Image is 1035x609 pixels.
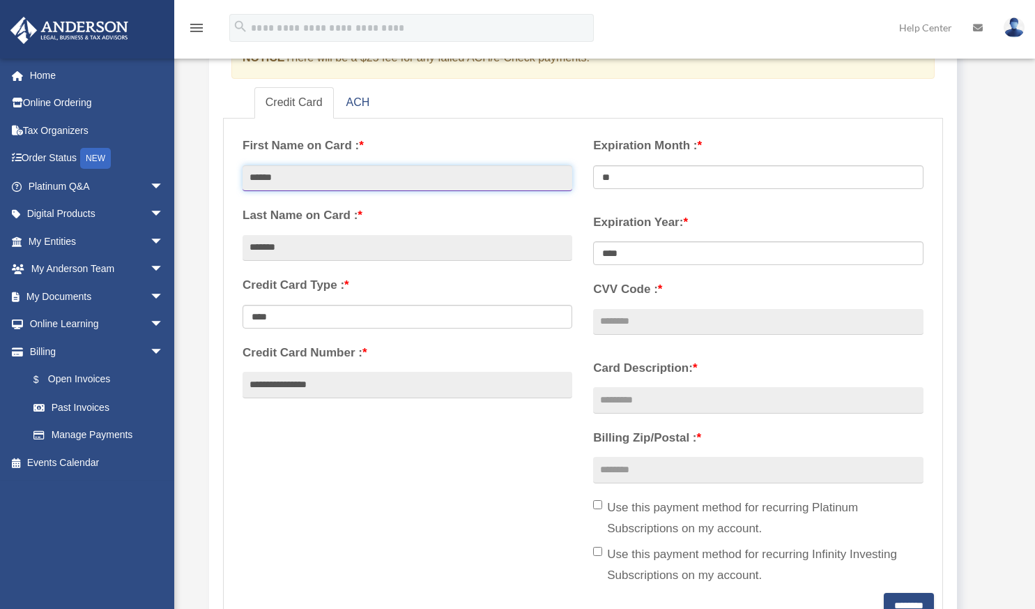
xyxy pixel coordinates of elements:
span: arrow_drop_down [150,255,178,284]
img: Anderson Advisors Platinum Portal [6,17,132,44]
a: My Documentsarrow_drop_down [10,283,185,310]
a: Credit Card [254,87,334,119]
i: menu [188,20,205,36]
a: Manage Payments [20,421,178,449]
label: Card Description: [593,358,923,379]
i: search [233,19,248,34]
label: First Name on Card : [243,135,572,156]
a: My Entitiesarrow_drop_down [10,227,185,255]
label: Last Name on Card : [243,205,572,226]
a: Home [10,61,185,89]
span: arrow_drop_down [150,172,178,201]
a: ACH [335,87,381,119]
a: $Open Invoices [20,366,185,394]
span: arrow_drop_down [150,310,178,339]
input: Use this payment method for recurring Infinity Investing Subscriptions on my account. [593,547,602,556]
label: Expiration Month : [593,135,923,156]
label: Use this payment method for recurring Infinity Investing Subscriptions on my account. [593,544,923,586]
label: CVV Code : [593,279,923,300]
div: NEW [80,148,111,169]
a: Tax Organizers [10,116,185,144]
a: Digital Productsarrow_drop_down [10,200,185,228]
a: My Anderson Teamarrow_drop_down [10,255,185,283]
a: Events Calendar [10,449,185,476]
a: Online Ordering [10,89,185,117]
a: Online Learningarrow_drop_down [10,310,185,338]
span: arrow_drop_down [150,338,178,366]
strong: NOTICE [243,52,284,63]
input: Use this payment method for recurring Platinum Subscriptions on my account. [593,500,602,509]
img: User Pic [1004,17,1025,38]
span: arrow_drop_down [150,200,178,229]
a: Order StatusNEW [10,144,185,173]
a: menu [188,24,205,36]
label: Billing Zip/Postal : [593,428,923,449]
label: Use this payment method for recurring Platinum Subscriptions on my account. [593,497,923,539]
a: Billingarrow_drop_down [10,338,185,366]
label: Credit Card Number : [243,343,572,363]
a: Past Invoices [20,393,185,421]
span: arrow_drop_down [150,283,178,311]
label: Expiration Year: [593,212,923,233]
span: arrow_drop_down [150,227,178,256]
span: $ [41,371,48,389]
a: Platinum Q&Aarrow_drop_down [10,172,185,200]
label: Credit Card Type : [243,275,572,296]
